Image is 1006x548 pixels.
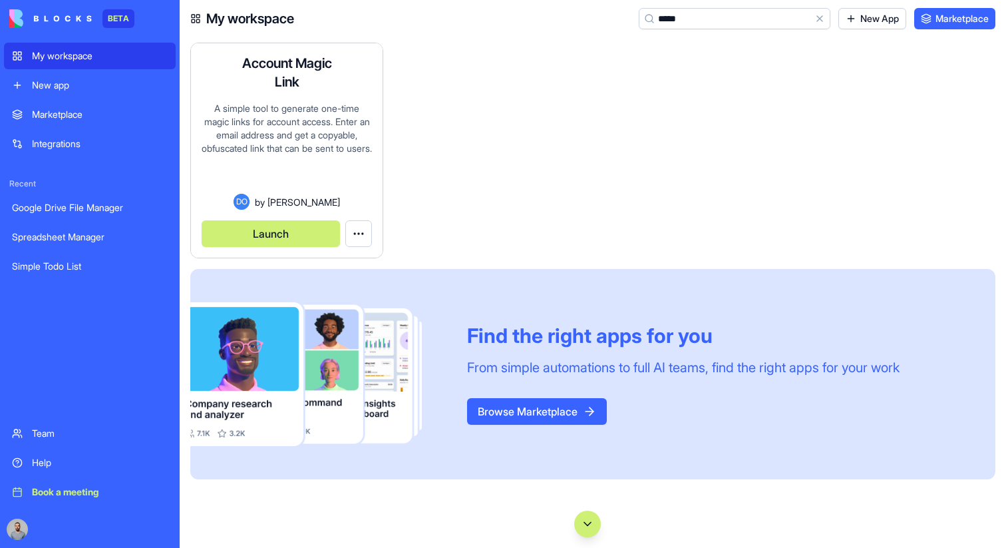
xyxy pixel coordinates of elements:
[4,43,176,69] a: My workspace
[4,72,176,99] a: New app
[7,519,28,540] img: image_123650291_bsq8ao.jpg
[12,201,168,214] div: Google Drive File Manager
[467,358,900,377] div: From simple automations to full AI teams, find the right apps for your work
[32,137,168,150] div: Integrations
[32,427,168,440] div: Team
[467,324,900,348] div: Find the right apps for you
[234,54,340,91] h4: Account Magic Link
[206,9,294,28] h4: My workspace
[255,195,265,209] span: by
[467,398,607,425] button: Browse Marketplace
[32,49,168,63] div: My workspace
[32,108,168,121] div: Marketplace
[4,449,176,476] a: Help
[9,9,134,28] a: BETA
[4,178,176,189] span: Recent
[202,220,340,247] button: Launch
[32,79,168,92] div: New app
[190,43,383,258] a: Account Magic LinkA simple tool to generate one-time magic links for account access. Enter an ema...
[12,260,168,273] div: Simple Todo List
[4,253,176,280] a: Simple Todo List
[12,230,168,244] div: Spreadsheet Manager
[32,456,168,469] div: Help
[9,9,92,28] img: logo
[267,195,340,209] span: [PERSON_NAME]
[838,8,906,29] a: New App
[4,224,176,250] a: Spreadsheet Manager
[4,131,176,157] a: Integrations
[467,405,607,418] a: Browse Marketplace
[4,479,176,505] a: Book a meeting
[4,194,176,221] a: Google Drive File Manager
[202,102,372,194] div: A simple tool to generate one-time magic links for account access. Enter an email address and get...
[4,101,176,128] a: Marketplace
[914,8,995,29] a: Marketplace
[4,420,176,447] a: Team
[574,511,601,537] button: Scroll to bottom
[32,485,168,499] div: Book a meeting
[102,9,134,28] div: BETA
[234,194,250,210] span: DO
